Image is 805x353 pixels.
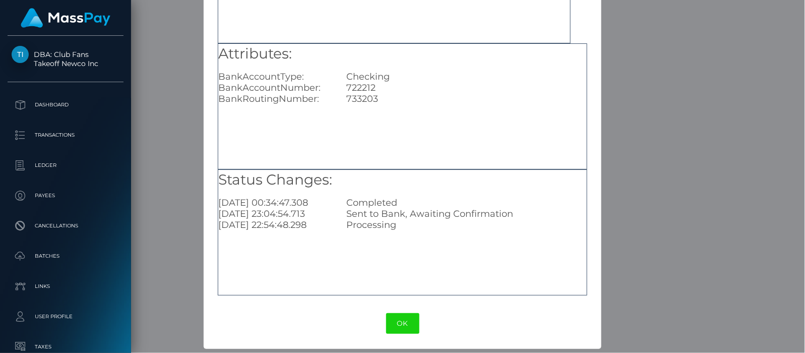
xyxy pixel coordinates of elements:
div: Sent to Bank, Awaiting Confirmation [339,208,594,219]
p: User Profile [12,309,119,324]
p: Ledger [12,158,119,173]
h5: Attributes: [218,44,586,64]
p: Payees [12,188,119,203]
img: MassPay Logo [21,8,110,28]
div: Completed [339,197,594,208]
h5: Status Changes: [218,170,586,190]
div: BankAccountType: [211,71,338,82]
img: Takeoff Newco Inc [12,46,29,63]
p: Cancellations [12,218,119,233]
div: 722212 [339,82,594,93]
div: [DATE] 23:04:54.713 [211,208,338,219]
div: Processing [339,219,594,230]
div: Checking [339,71,594,82]
p: Dashboard [12,97,119,112]
div: [DATE] 22:54:48.298 [211,219,338,230]
div: BankRoutingNumber: [211,93,338,104]
div: BankAccountNumber: [211,82,338,93]
p: Links [12,279,119,294]
span: DBA: Club Fans Takeoff Newco Inc [8,50,123,68]
div: [DATE] 00:34:47.308 [211,197,338,208]
p: Batches [12,249,119,264]
button: OK [386,313,419,334]
p: Transactions [12,128,119,143]
div: 733203 [339,93,594,104]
